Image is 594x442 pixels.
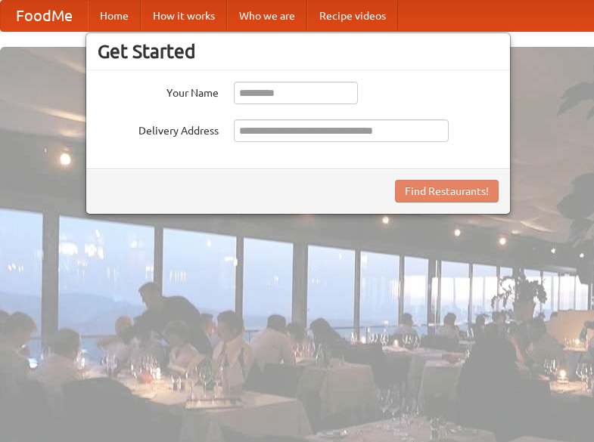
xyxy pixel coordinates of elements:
[98,119,219,138] label: Delivery Address
[307,1,398,31] a: Recipe videos
[227,1,307,31] a: Who we are
[141,1,227,31] a: How it works
[88,1,141,31] a: Home
[395,180,499,202] button: Find Restaurants!
[98,82,219,100] label: Your Name
[98,40,499,63] h3: Get Started
[1,1,88,31] a: FoodMe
